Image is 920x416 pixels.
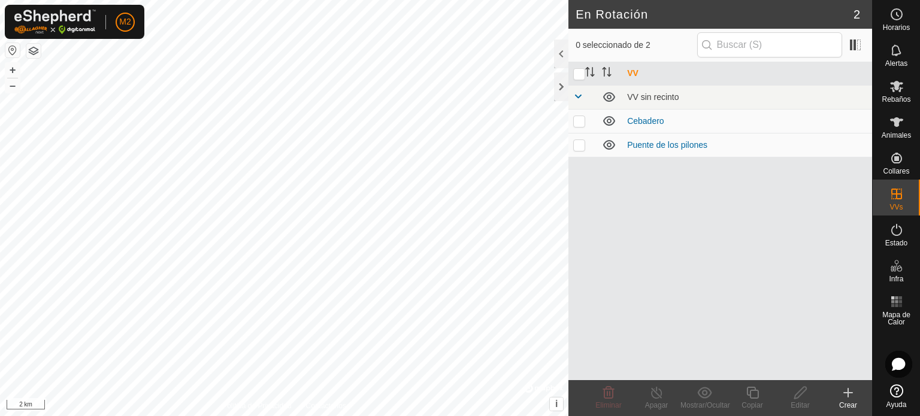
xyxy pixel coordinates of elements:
span: Animales [882,132,911,139]
a: Puente de los pilones [627,140,707,150]
p-sorticon: Activar para ordenar [585,69,595,78]
a: Contáctenos [306,400,346,411]
button: Restablecer Mapa [5,43,20,57]
div: Crear [824,400,872,411]
img: Logo Gallagher [14,10,96,34]
span: VVs [889,204,903,211]
span: Eliminar [595,401,621,409]
div: Mostrar/Ocultar [680,400,728,411]
span: Alertas [885,60,907,67]
div: Apagar [632,400,680,411]
span: Ayuda [886,401,907,408]
span: 0 seleccionado de 2 [576,39,697,51]
span: Rebaños [882,96,910,103]
button: Capas del Mapa [26,44,41,58]
span: Estado [885,239,907,247]
a: Cebadero [627,116,664,126]
button: + [5,63,20,77]
span: Mapa de Calor [876,311,917,326]
button: i [550,397,563,411]
div: Editar [776,400,824,411]
button: – [5,78,20,93]
span: i [555,399,558,409]
span: Collares [883,168,909,175]
div: Copiar [728,400,776,411]
span: Infra [889,275,903,283]
p-sorticon: Activar para ordenar [602,69,612,78]
span: Horarios [883,24,910,31]
span: 2 [854,5,860,23]
h2: En Rotación [576,7,854,22]
input: Buscar (S) [697,32,842,57]
span: M2 [119,16,131,28]
a: Política de Privacidad [222,400,291,411]
div: VV sin recinto [627,92,867,102]
th: VV [622,62,872,86]
a: Ayuda [873,379,920,413]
